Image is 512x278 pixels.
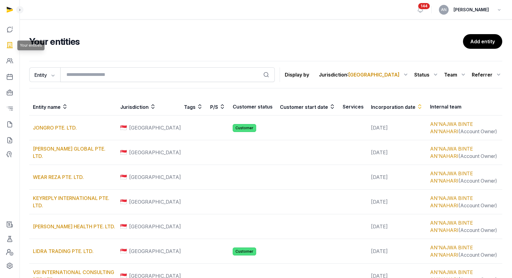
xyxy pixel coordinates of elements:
div: (Account Owner) [430,244,499,258]
div: (Account Owner) [430,120,499,135]
span: Customer [233,124,256,132]
div: (Account Owner) [430,170,499,184]
button: AN [439,5,449,15]
p: Display by [285,70,309,80]
span: [GEOGRAPHIC_DATA] [348,72,400,78]
span: [GEOGRAPHIC_DATA] [129,173,181,181]
span: : [347,71,400,78]
a: AN'NAJWA BINTE AN'NAHARI [430,195,473,208]
div: (Account Owner) [430,145,499,160]
span: [GEOGRAPHIC_DATA] [129,223,181,230]
span: 144 [418,3,430,9]
span: Customer [233,248,256,255]
span: [PERSON_NAME] [454,6,489,13]
span: [GEOGRAPHIC_DATA] [129,149,181,156]
td: [DATE] [367,140,426,165]
td: [DATE] [367,190,426,214]
div: Referrer [472,70,502,80]
span: [GEOGRAPHIC_DATA] [129,198,181,205]
a: WEAR REZA PTE. LTD. [33,174,84,180]
a: AN'NAJWA BINTE AN'NAHARI [430,220,473,233]
th: Internal team [426,98,502,116]
th: Services [339,98,367,116]
th: Entity name [29,98,117,116]
td: [DATE] [367,165,426,190]
td: [DATE] [367,214,426,239]
h2: Your entities [29,36,463,47]
a: AN'NAJWA BINTE AN'NAHARI [430,121,473,134]
span: AN [441,8,447,12]
th: Jurisdiction [117,98,180,116]
div: (Account Owner) [430,194,499,209]
a: [PERSON_NAME] GLOBAL PTE. LTD. [33,146,105,159]
th: Tags [180,98,207,116]
a: KEYREPLY INTERNATIONAL PTE. LTD. [33,195,109,208]
th: Customer start date [276,98,339,116]
td: [DATE] [367,116,426,140]
a: [PERSON_NAME] HEALTH PTE. LTD. [33,223,115,230]
span: [GEOGRAPHIC_DATA] [129,124,181,131]
button: Entity [29,67,60,82]
div: (Account Owner) [430,219,499,234]
a: LIDRA TRADING PTE. LTD. [33,248,94,254]
div: Jurisdiction [319,70,409,80]
a: JONGRO PTE. LTD. [33,125,77,131]
div: Team [444,70,467,80]
div: Status [414,70,439,80]
a: AN'NAJWA BINTE AN'NAHARI [430,146,473,159]
a: AN'NAJWA BINTE AN'NAHARI [430,244,473,258]
th: P/S [207,98,229,116]
th: Incorporation date [367,98,426,116]
a: Add entity [463,34,502,49]
td: [DATE] [367,239,426,264]
span: Your entities [20,43,42,48]
th: Customer status [229,98,276,116]
a: AN'NAJWA BINTE AN'NAHARI [430,170,473,184]
span: [GEOGRAPHIC_DATA] [129,248,181,255]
